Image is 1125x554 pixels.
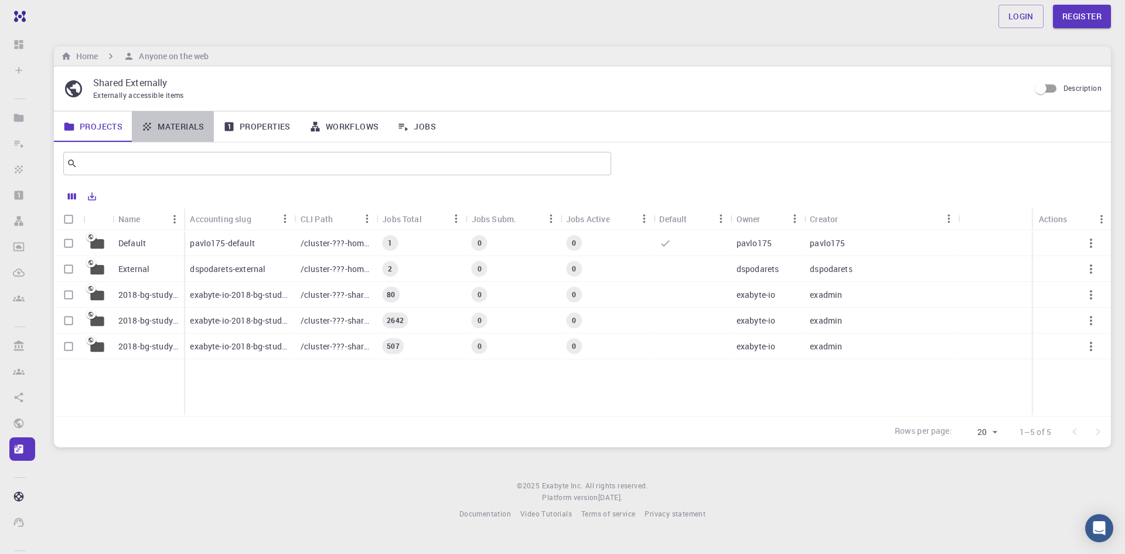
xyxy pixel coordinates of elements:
[1020,426,1051,438] p: 1–5 of 5
[112,208,184,230] div: Name
[737,315,776,327] p: exabyte-io
[785,209,804,228] button: Menu
[520,509,572,518] span: Video Tutorials
[71,50,98,63] h6: Home
[82,187,102,206] button: Export
[118,263,149,275] p: External
[810,315,842,327] p: exadmin
[301,341,370,352] p: /cluster-???-share/groups/exabyte-io/exabyte-io-2018-bg-study-phase-i
[895,425,952,439] p: Rows per page:
[566,208,610,230] div: Jobs Active
[62,187,82,206] button: Columns
[301,237,370,249] p: /cluster-???-home/pavlo175/pavlo175-default
[957,424,1001,441] div: 20
[940,209,959,228] button: Menu
[93,76,1020,90] p: Shared Externally
[810,289,842,301] p: exadmin
[810,237,845,249] p: pavlo175
[447,209,466,228] button: Menu
[585,480,648,492] span: All rights reserved.
[567,290,581,300] span: 0
[598,492,623,502] span: [DATE] .
[810,208,838,230] div: Creator
[731,208,804,230] div: Owner
[382,208,422,230] div: Jobs Total
[810,263,853,275] p: dspodarets
[251,209,270,228] button: Sort
[560,208,653,230] div: Jobs Active
[520,508,572,520] a: Video Tutorials
[653,208,730,230] div: Default
[132,111,214,142] a: Materials
[190,341,288,352] p: exabyte-io-2018-bg-study-phase-i
[737,263,779,275] p: dspodarets
[383,238,397,248] span: 1
[83,208,112,230] div: Icon
[541,209,560,228] button: Menu
[118,208,141,230] div: Name
[383,264,397,274] span: 2
[1092,210,1111,229] button: Menu
[190,237,254,249] p: pavlo175-default
[54,111,132,142] a: Projects
[473,290,486,300] span: 0
[542,481,583,490] span: Exabyte Inc.
[382,290,400,300] span: 80
[737,341,776,352] p: exabyte-io
[376,208,465,230] div: Jobs Total
[542,492,598,504] span: Platform version
[466,208,560,230] div: Jobs Subm.
[542,480,583,492] a: Exabyte Inc.
[357,209,376,228] button: Menu
[118,315,178,327] p: 2018-bg-study-phase-III
[473,238,486,248] span: 0
[134,50,209,63] h6: Anyone on the web
[659,208,687,230] div: Default
[810,341,842,352] p: exadmin
[301,289,370,301] p: /cluster-???-share/groups/exabyte-io/exabyte-io-2018-bg-study-phase-i-ph
[118,289,178,301] p: 2018-bg-study-phase-i-ph
[581,508,635,520] a: Terms of service
[388,111,445,142] a: Jobs
[804,208,958,230] div: Creator
[472,208,517,230] div: Jobs Subm.
[301,208,333,230] div: CLI Path
[645,508,705,520] a: Privacy statement
[838,209,857,228] button: Sort
[567,315,581,325] span: 0
[737,208,761,230] div: Owner
[295,208,376,230] div: CLI Path
[301,315,370,327] p: /cluster-???-share/groups/exabyte-io/exabyte-io-2018-bg-study-phase-iii
[190,289,288,301] p: exabyte-io-2018-bg-study-phase-i-ph
[1033,208,1111,230] div: Actions
[93,90,184,100] span: Externally accessible items
[276,209,295,228] button: Menu
[473,315,486,325] span: 0
[9,11,26,22] img: logo
[473,341,486,351] span: 0
[459,509,511,518] span: Documentation
[141,210,159,229] button: Sort
[517,480,541,492] span: © 2025
[382,341,404,351] span: 507
[190,208,251,230] div: Accounting slug
[1039,208,1068,230] div: Actions
[300,111,388,142] a: Workflows
[184,208,294,230] div: Accounting slug
[645,509,705,518] span: Privacy statement
[190,315,288,327] p: exabyte-io-2018-bg-study-phase-iii
[635,209,653,228] button: Menu
[190,263,265,275] p: dspodarets-external
[473,264,486,274] span: 0
[761,209,779,228] button: Sort
[214,111,300,142] a: Properties
[1063,83,1102,93] span: Description
[567,238,581,248] span: 0
[737,289,776,301] p: exabyte-io
[567,264,581,274] span: 0
[165,210,184,229] button: Menu
[581,509,635,518] span: Terms of service
[301,263,370,275] p: /cluster-???-home/dspodarets/dspodarets-external
[598,492,623,504] a: [DATE].
[712,209,731,228] button: Menu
